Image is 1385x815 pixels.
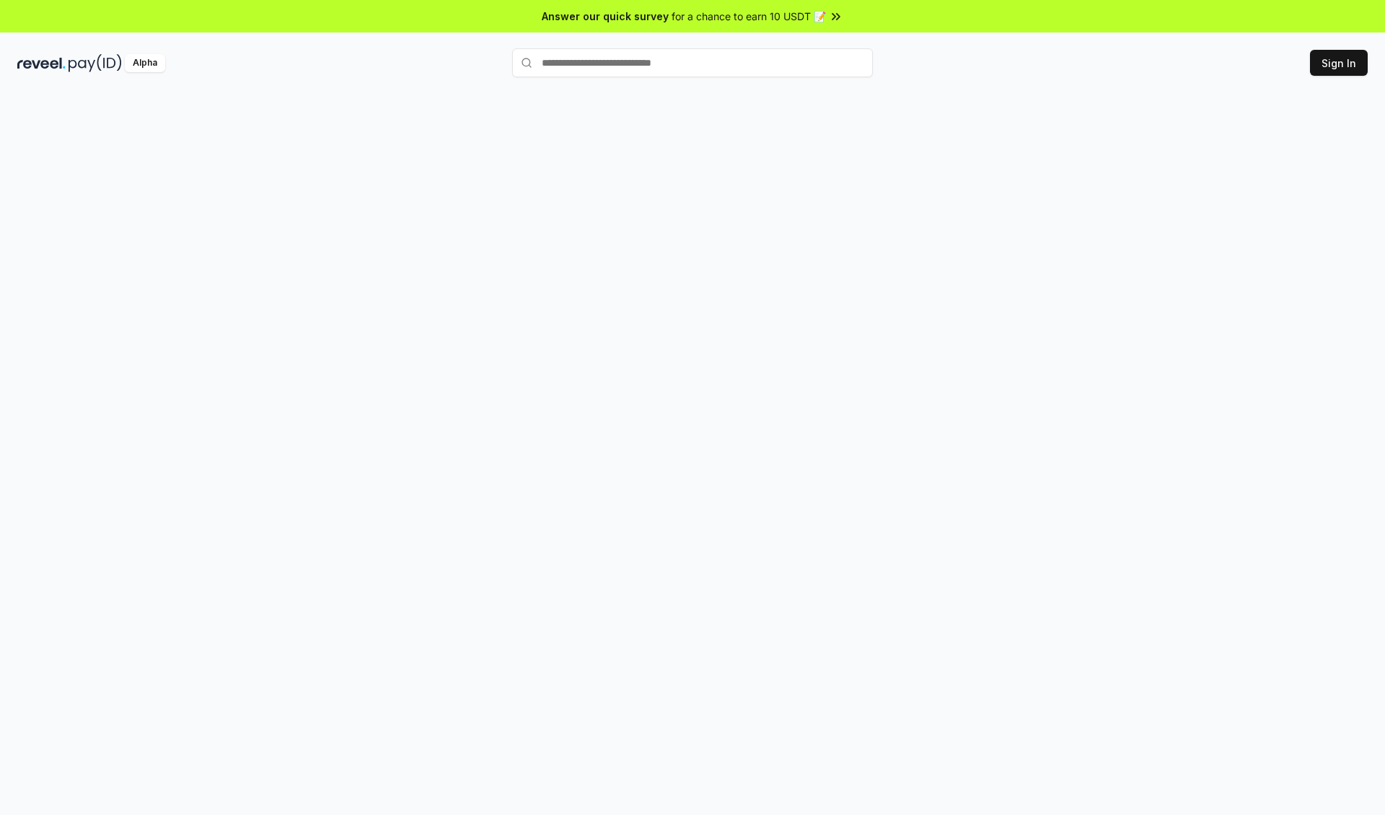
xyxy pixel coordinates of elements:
button: Sign In [1310,50,1368,76]
span: for a chance to earn 10 USDT 📝 [672,9,826,24]
img: reveel_dark [17,54,66,72]
span: Answer our quick survey [542,9,669,24]
img: pay_id [69,54,122,72]
div: Alpha [125,54,165,72]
